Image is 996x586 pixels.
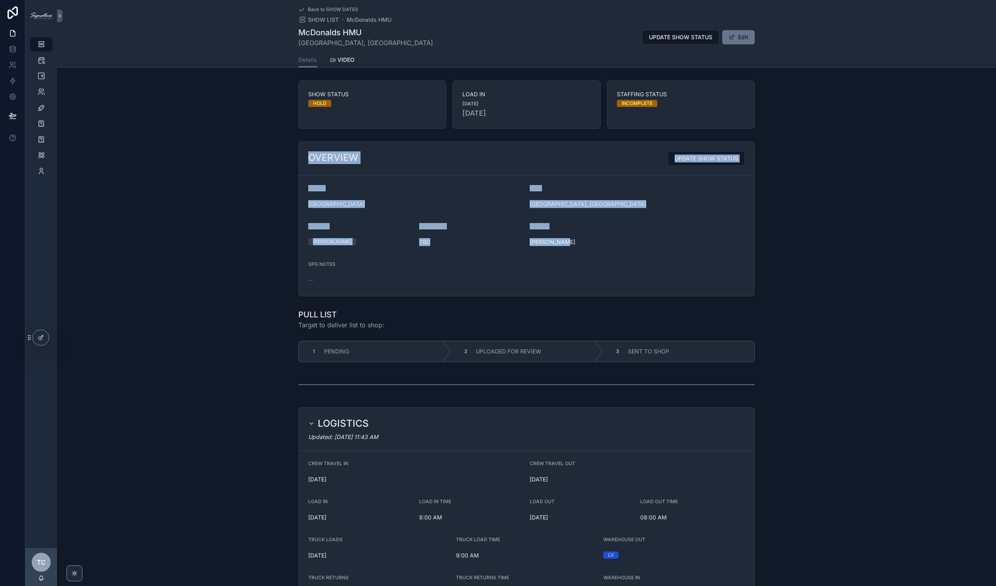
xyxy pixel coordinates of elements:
[456,575,509,580] span: TRUCK RETURNS TIME
[313,238,351,245] div: [PERSON_NAME]
[308,151,358,164] h2: OVERVIEW
[649,33,712,41] span: UPDATE SHOW STATUS
[308,536,343,542] span: TRUCK LOADS
[456,552,597,559] span: 9:00 AM
[628,347,669,355] span: SENT TO SHOP
[530,460,575,466] span: CREW TRAVEL OUT
[464,348,467,355] span: 2
[530,513,634,521] span: [DATE]
[456,536,500,542] span: TRUCK LOAD TIME
[330,53,355,69] a: VIDEO
[603,575,640,580] span: WAREHOUSE IN
[476,347,541,355] span: UPLOADED FOR REVIEW
[25,32,57,189] div: scrollable content
[308,200,523,208] span: [GEOGRAPHIC_DATA]
[308,498,328,504] span: LOAD IN
[617,90,745,98] span: STAFFING STATUS
[298,6,358,13] a: Back to SHOW DATES
[313,348,315,355] span: 1
[722,30,755,44] button: Edit
[308,261,336,267] span: SPG NOTES
[640,498,678,504] span: LOAD OUT TIME
[308,433,378,440] em: Updated: [DATE] 11:43 AM
[462,101,479,107] strong: [DATE]
[603,536,645,542] span: WAREHOUSE OUT
[530,498,555,504] span: LOAD OUT
[37,557,46,567] span: TC
[530,200,745,208] span: [GEOGRAPHIC_DATA], [GEOGRAPHIC_DATA]
[308,575,349,580] span: TRUCK RETURNS
[419,513,524,521] span: 8:00 AM
[298,38,433,48] span: [GEOGRAPHIC_DATA], [GEOGRAPHIC_DATA]
[298,56,317,64] span: Details
[419,498,451,504] span: LOAD IN TIME
[668,151,745,166] button: UPDATE SHOW STATUS
[462,108,590,119] span: [DATE]
[530,223,548,229] span: SPG PM
[530,475,745,483] span: [DATE]
[308,185,324,191] span: VENUE
[608,552,614,559] div: LV
[30,13,52,19] img: App logo
[308,276,313,284] span: --
[308,90,436,98] span: SHOW STATUS
[308,460,348,466] span: CREW TRAVEL IN
[640,513,745,521] span: 08:00 AM
[308,6,358,13] span: Back to SHOW DATES
[308,16,339,24] span: SHOW LIST
[462,90,590,98] span: LOAD IN
[308,552,450,559] span: [DATE]
[324,347,349,355] span: PENDING
[622,100,653,107] div: INCOMPLETE
[308,475,523,483] span: [DATE]
[318,417,369,430] h2: LOGISTICS
[419,223,446,229] span: PRODUCER
[308,223,328,229] span: AGENCY
[530,185,541,191] span: CITY
[308,513,413,521] span: [DATE]
[298,53,317,68] a: Details
[616,348,619,355] span: 3
[298,320,384,330] span: Target to deliver list to shop:
[530,238,575,246] span: [PERSON_NAME]
[298,16,339,24] a: SHOW LIST
[298,309,384,320] h1: PULL LIST
[313,100,326,107] div: HOLD
[419,238,524,246] span: TBD
[642,30,719,44] button: UPDATE SHOW STATUS
[675,155,738,162] span: UPDATE SHOW STATUS
[347,16,391,24] a: McDonalds HMU
[298,27,433,38] h1: McDonalds HMU
[338,56,355,64] span: VIDEO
